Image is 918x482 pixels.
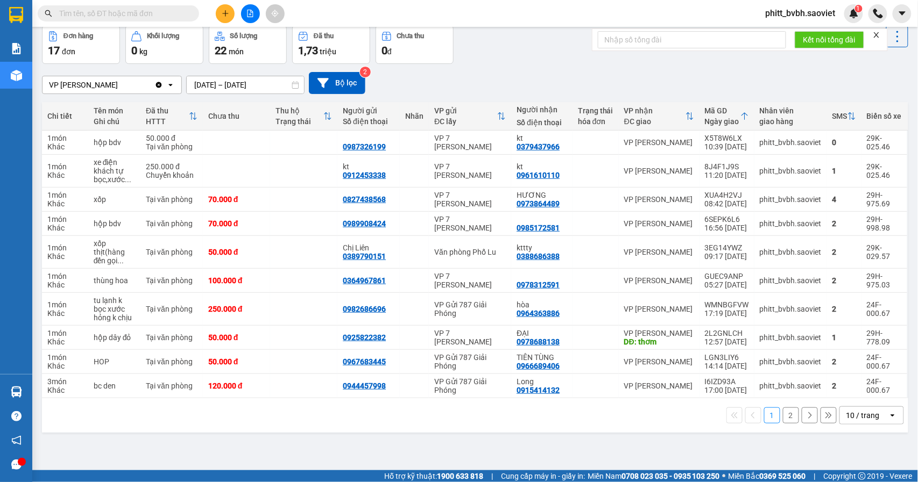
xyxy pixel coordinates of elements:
div: 0989908424 [343,219,386,228]
div: 08:42 [DATE] [705,199,749,208]
div: Thu hộ [276,106,323,115]
div: thùng hoa [94,276,135,285]
div: 0987326199 [343,142,386,151]
span: kg [139,47,147,56]
div: VP gửi [434,106,497,115]
div: 3 món [47,377,83,386]
div: phitt_bvbh.saoviet [760,138,822,147]
div: 09:17 [DATE] [705,252,749,261]
svg: open [888,411,897,420]
div: phitt_bvbh.saoviet [760,219,822,228]
div: 6SEPK6L6 [705,215,749,224]
button: plus [216,4,235,23]
div: 70.000 đ [208,219,265,228]
div: Khác [47,362,83,370]
div: 2 [832,248,856,256]
div: VP [PERSON_NAME] [624,248,694,256]
div: Người nhận [517,105,567,114]
div: Tại văn phòng [146,357,197,366]
th: Toggle SortBy [700,102,754,131]
span: đ [387,47,392,56]
div: HTTT [146,117,189,126]
div: 1 món [47,191,83,199]
div: Trạng thái [276,117,323,126]
div: 2L2GNLCH [705,329,749,337]
svg: open [166,81,175,89]
div: 0915414132 [517,386,560,394]
span: 0 [131,44,137,57]
div: Khác [47,142,83,151]
div: 10 / trang [846,410,880,421]
strong: 0708 023 035 - 0935 103 250 [622,472,720,480]
div: 0364967861 [343,276,386,285]
div: VP [PERSON_NAME] [624,167,694,175]
img: warehouse-icon [11,70,22,81]
span: Kết nối tổng đài [803,34,856,46]
div: GUEC9ANP [705,272,749,280]
span: | [491,470,493,482]
div: ĐẠI [517,329,567,337]
div: hóa đơn [578,117,613,126]
div: 1 món [47,272,83,280]
div: Chưa thu [397,32,425,40]
div: I6IZD93A [705,377,749,386]
button: 1 [764,407,780,423]
div: 0978688138 [517,337,560,346]
div: 29H-778.09 [867,329,902,346]
div: 0964363886 [517,309,560,318]
div: Khác [47,309,83,318]
span: 1 [857,5,860,12]
div: 0379437966 [517,142,560,151]
div: Chị Liên [343,243,394,252]
div: 24F-000.67 [867,300,902,318]
div: Tại văn phòng [146,142,197,151]
img: warehouse-icon [11,386,22,398]
div: 4 [832,195,856,204]
span: question-circle [11,411,22,421]
span: ... [118,256,124,265]
div: 24F-000.67 [867,377,902,394]
strong: 1900 633 818 [437,472,483,480]
div: 1 món [47,215,83,224]
div: 24F-000.67 [867,353,902,370]
div: 0973864489 [517,199,560,208]
div: DĐ: thơm [624,337,694,346]
div: 1 món [47,353,83,362]
span: file-add [246,10,254,17]
button: Chưa thu0đ [376,25,454,64]
div: Khác [47,171,83,179]
button: caret-down [893,4,912,23]
img: phone-icon [873,9,883,18]
div: 1 món [47,162,83,171]
div: 0389790151 [343,252,386,261]
div: VP [PERSON_NAME] [624,305,694,313]
span: phitt_bvbh.saoviet [757,6,844,20]
button: Bộ lọc [309,72,365,94]
div: Tại văn phòng [146,305,197,313]
div: Khác [47,252,83,261]
div: 0978312591 [517,280,560,289]
div: phitt_bvbh.saoviet [760,248,822,256]
button: Đã thu1,73 triệu [292,25,370,64]
div: Đã thu [314,32,334,40]
span: Miền Nam [588,470,720,482]
button: Khối lượng0kg [125,25,203,64]
div: 120.000 đ [208,382,265,390]
div: VP [PERSON_NAME] [624,382,694,390]
span: ⚪️ [723,474,726,478]
div: 1 món [47,329,83,337]
div: VP [PERSON_NAME] [624,195,694,204]
div: 100.000 đ [208,276,265,285]
div: WMNBGFVW [705,300,749,309]
span: 17 [48,44,60,57]
div: 0925822382 [343,333,386,342]
div: Biển số xe [867,112,902,120]
div: Tại văn phòng [146,195,197,204]
span: search [45,10,52,17]
div: phitt_bvbh.saoviet [760,305,822,313]
div: 0961610110 [517,171,560,179]
div: 1 [832,333,856,342]
div: kt [517,134,567,142]
div: Tại văn phòng [146,219,197,228]
span: message [11,459,22,470]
